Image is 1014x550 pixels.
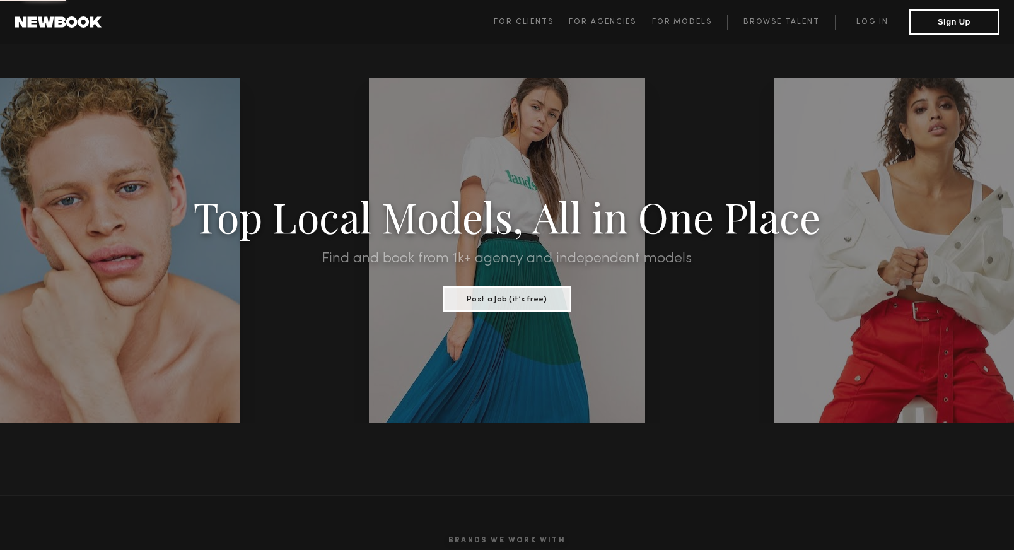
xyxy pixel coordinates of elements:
a: For Models [652,15,728,30]
span: For Agencies [569,18,636,26]
a: Log in [835,15,909,30]
a: Browse Talent [727,15,835,30]
a: For Clients [494,15,569,30]
button: Post a Job (it’s free) [443,286,571,312]
h1: Top Local Models, All in One Place [76,197,938,236]
h2: Find and book from 1k+ agency and independent models [76,251,938,266]
a: For Agencies [569,15,651,30]
span: For Models [652,18,712,26]
a: Post a Job (it’s free) [443,291,571,305]
span: For Clients [494,18,554,26]
button: Sign Up [909,9,999,35]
